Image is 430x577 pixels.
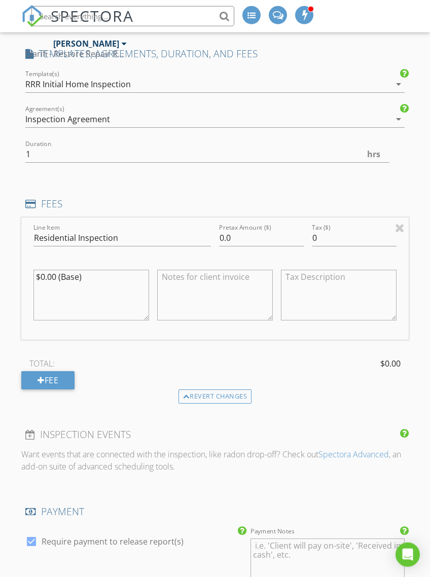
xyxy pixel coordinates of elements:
[178,389,252,404] div: Revert changes
[53,39,119,49] div: [PERSON_NAME]
[392,113,405,125] i: arrow_drop_down
[25,146,389,163] input: 0.0
[392,78,405,90] i: arrow_drop_down
[25,428,404,441] h4: INSPECTION EVENTS
[380,357,401,370] span: $0.00
[21,448,408,473] p: Want events that are connected with the inspection, like radon drop-off? Check out , an add-on su...
[25,115,110,124] div: Inspection Agreement
[25,80,131,89] div: RRR Initial Home Inspection
[42,536,184,547] label: Require payment to release report(s)
[396,543,420,567] div: Open Intercom Messenger
[25,47,404,60] h4: TEMPLATES, AGREEMENTS, DURATION, AND FEES
[367,150,380,158] span: hrs
[25,49,127,59] div: Clarifi - Restore Repair Renew
[21,371,75,389] div: Fee
[29,357,55,370] span: TOTAL:
[318,449,389,460] a: Spectora Advanced
[25,505,404,518] h4: PAYMENT
[31,6,234,26] input: Search everything...
[25,197,404,210] h4: FEES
